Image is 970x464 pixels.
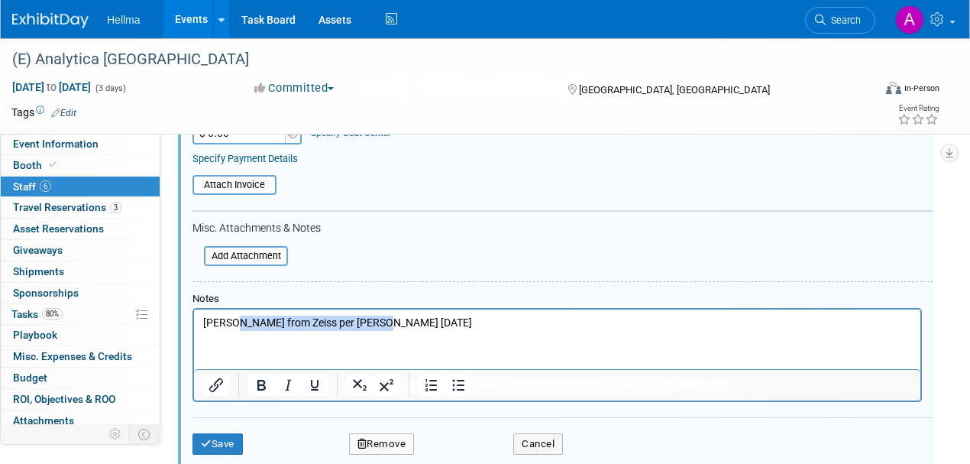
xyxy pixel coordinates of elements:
[1,261,160,282] a: Shipments
[1,410,160,431] a: Attachments
[13,244,63,256] span: Giveaways
[13,414,74,427] span: Attachments
[1,177,160,197] a: Staff6
[13,201,121,213] span: Travel Reservations
[445,375,471,396] button: Bullet list
[13,180,51,193] span: Staff
[13,329,57,341] span: Playbook
[373,375,399,396] button: Superscript
[192,153,298,164] a: Specify Payment Details
[1,346,160,367] a: Misc. Expenses & Credits
[513,433,563,455] button: Cancel
[904,83,939,94] div: In-Person
[419,375,445,396] button: Numbered list
[11,105,76,120] td: Tags
[805,7,875,34] a: Search
[13,222,104,235] span: Asset Reservations
[311,128,391,138] a: Specify Cost Center
[107,14,141,26] span: Hellma
[1,283,160,303] a: Sponsorships
[42,308,63,320] span: 80%
[7,46,860,73] div: (E) Analytica [GEOGRAPHIC_DATA]
[192,222,933,235] div: Misc. Attachments & Notes
[13,265,64,277] span: Shipments
[249,80,340,96] button: Committed
[13,372,47,384] span: Budget
[1,240,160,261] a: Giveaways
[275,375,301,396] button: Italic
[886,82,901,94] img: Format-Inperson.png
[13,287,79,299] span: Sponsorships
[1,155,160,176] a: Booth
[804,79,940,102] div: Event Format
[49,161,57,169] i: Booth reservation complete
[347,375,373,396] button: Subscript
[129,424,160,444] td: Toggle Event Tabs
[102,424,129,444] td: Personalize Event Tab Strip
[11,80,92,94] span: [DATE] [DATE]
[579,84,770,96] span: [GEOGRAPHIC_DATA], [GEOGRAPHIC_DATA]
[13,159,60,171] span: Booth
[248,375,274,396] button: Bold
[1,368,160,388] a: Budget
[192,433,243,455] button: Save
[13,350,132,362] span: Misc. Expenses & Credits
[1,325,160,346] a: Playbook
[11,308,63,320] span: Tasks
[13,138,99,150] span: Event Information
[895,5,924,34] img: Amanda Moreno
[302,375,328,396] button: Underline
[203,375,229,396] button: Insert/edit link
[1,134,160,154] a: Event Information
[94,83,126,93] span: (3 days)
[40,180,51,192] span: 6
[192,293,922,306] div: Notes
[1,389,160,410] a: ROI, Objectives & ROO
[1,304,160,325] a: Tasks80%
[12,13,89,28] img: ExhibitDay
[826,15,861,26] span: Search
[110,202,121,213] span: 3
[44,81,59,93] span: to
[1,219,160,239] a: Asset Reservations
[13,393,115,405] span: ROI, Objectives & ROO
[897,105,939,112] div: Event Rating
[194,310,920,369] iframe: Rich Text Area
[51,108,76,118] a: Edit
[1,197,160,218] a: Travel Reservations3
[349,433,415,455] button: Remove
